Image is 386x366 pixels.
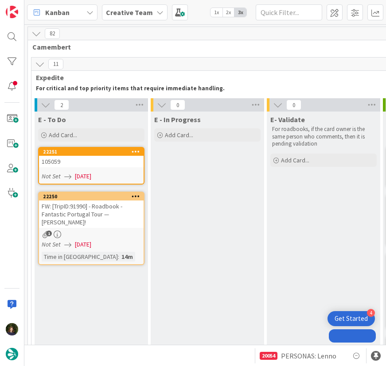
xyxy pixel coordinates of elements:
[39,148,144,156] div: 22251
[39,156,144,167] div: 105059
[119,252,135,262] div: 14m
[43,193,144,200] div: 22250
[234,8,246,17] span: 3x
[42,172,61,180] i: Not Set
[211,8,222,17] span: 1x
[6,348,18,360] img: avatar
[45,28,60,39] span: 82
[6,323,18,335] img: MC
[286,100,301,110] span: 0
[75,172,91,181] span: [DATE]
[6,6,18,18] img: Visit kanbanzone.com
[39,193,144,200] div: 22250
[43,149,144,155] div: 22251
[49,131,77,139] span: Add Card...
[38,147,144,185] a: 22251105059Not Set[DATE]
[281,156,309,164] span: Add Card...
[38,192,144,265] a: 22250FW: [TripID:91990] - Roadbook - Fantastic Portugal Tour — [PERSON_NAME]!Not Set[DATE]Time in...
[46,231,52,236] span: 1
[165,131,193,139] span: Add Card...
[328,311,375,326] div: Open Get Started checklist, remaining modules: 4
[54,100,69,110] span: 2
[45,7,70,18] span: Kanban
[39,193,144,228] div: 22250FW: [TripID:91990] - Roadbook - Fantastic Portugal Tour — [PERSON_NAME]!
[42,240,61,248] i: Not Set
[106,8,153,17] b: Creative Team
[39,200,144,228] div: FW: [TripID:91990] - Roadbook - Fantastic Portugal Tour — [PERSON_NAME]!
[75,240,91,249] span: [DATE]
[270,115,305,124] span: E- Validate
[281,351,336,361] span: PERSONAS: Lenno
[335,314,368,323] div: Get Started
[272,126,375,147] p: For roadbooks, if the card owner is the same person who comments, then it is pending validation
[38,115,66,124] span: E - To Do
[170,100,185,110] span: 0
[260,352,277,360] div: 20054
[118,252,119,262] span: :
[256,4,322,20] input: Quick Filter...
[48,59,63,69] span: 11
[367,309,375,317] div: 4
[222,8,234,17] span: 2x
[39,148,144,167] div: 22251105059
[154,115,201,124] span: E - In Progress
[36,85,225,92] strong: For critical and top priority items that require immediate handling.
[42,252,118,262] div: Time in [GEOGRAPHIC_DATA]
